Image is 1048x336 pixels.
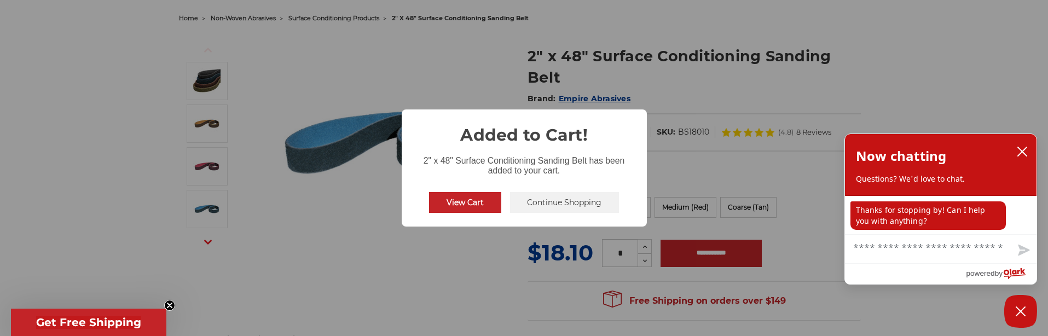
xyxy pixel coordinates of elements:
[429,192,501,213] button: View Cart
[402,109,647,147] h2: Added to Cart!
[510,192,619,213] button: Continue Shopping
[1014,143,1031,160] button: close chatbox
[1009,238,1037,263] button: Send message
[966,267,994,280] span: powered
[850,201,1006,230] p: Thanks for stopping by! Can I help you with anything?
[164,300,175,311] button: Close teaser
[402,147,647,178] div: 2" x 48" Surface Conditioning Sanding Belt has been added to your cart.
[966,264,1037,284] a: Powered by Olark
[995,267,1003,280] span: by
[844,134,1037,285] div: olark chatbox
[856,145,946,167] h2: Now chatting
[36,316,141,329] span: Get Free Shipping
[845,196,1037,234] div: chat
[856,173,1026,184] p: Questions? We'd love to chat.
[1004,295,1037,328] button: Close Chatbox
